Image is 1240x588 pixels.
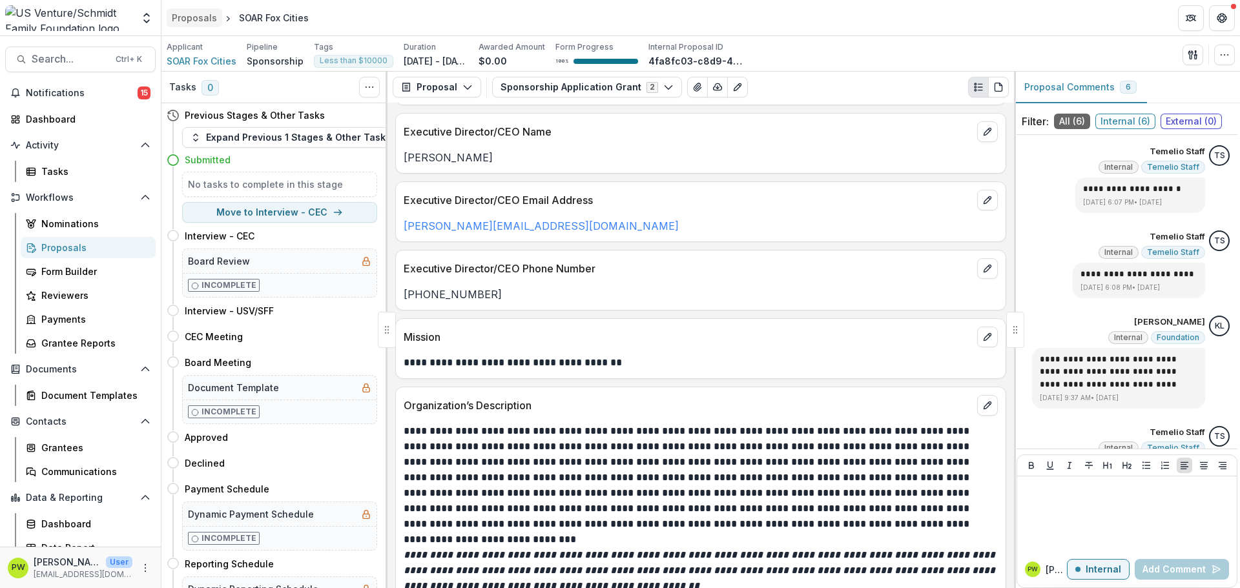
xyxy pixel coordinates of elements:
p: [DATE] 6:07 PM • [DATE] [1083,198,1197,207]
a: Proposals [21,237,156,258]
p: Temelio Staff [1150,426,1205,439]
div: Parker Wolf [1028,566,1038,573]
div: Kara Lendved [1215,322,1224,330]
button: Open Workflows [5,187,156,208]
div: Grantee Reports [41,336,145,350]
h4: Interview - USV/SFF [185,304,274,318]
p: [PERSON_NAME] [34,555,101,569]
p: 4fa8fc03-c8d9-44f6-8c21-c87edbc43963 [648,54,745,68]
div: Proposals [41,241,145,254]
a: Grantees [21,437,156,458]
div: Temelio Staff [1214,152,1225,160]
div: Proposals [172,11,217,25]
p: Awarded Amount [479,41,545,53]
span: Internal [1104,248,1133,257]
button: Sponsorship Application Grant2 [492,77,682,97]
button: View Attached Files [687,77,708,97]
button: Strike [1081,458,1097,473]
img: US Venture/Schmidt Family Foundation logo [5,5,132,31]
div: Communications [41,465,145,478]
p: Form Progress [555,41,614,53]
p: Organization’s Description [404,398,972,413]
span: Contacts [26,416,135,427]
p: Temelio Staff [1150,145,1205,158]
button: Open Data & Reporting [5,487,156,508]
button: Plaintext view [968,77,989,97]
span: Foundation [1157,333,1199,342]
span: Temelio Staff [1147,443,1199,452]
div: Data Report [41,541,145,554]
h4: Interview - CEC [185,229,254,243]
div: Document Templates [41,389,145,402]
button: Partners [1178,5,1204,31]
span: Internal ( 6 ) [1095,114,1155,129]
a: Dashboard [21,513,156,534]
span: Less than $10000 [320,56,387,65]
nav: breadcrumb [167,8,314,27]
p: [DATE] 6:08 PM • [DATE] [1080,283,1198,292]
h4: Submitted [185,153,231,167]
div: Ctrl + K [113,52,145,66]
span: All ( 6 ) [1054,114,1090,129]
p: [PERSON_NAME] [404,150,998,165]
a: Document Templates [21,385,156,406]
p: Incomplete [201,279,256,291]
button: Italicize [1062,458,1077,473]
p: Internal [1086,564,1121,575]
p: Incomplete [201,532,256,544]
h4: Approved [185,431,228,444]
div: Dashboard [26,112,145,126]
button: edit [977,121,998,142]
div: Nominations [41,217,145,230]
span: Internal [1104,443,1133,452]
p: Executive Director/CEO Email Address [404,192,972,208]
a: [PERSON_NAME][EMAIL_ADDRESS][DOMAIN_NAME] [404,219,679,232]
button: Toggle View Cancelled Tasks [359,77,380,97]
p: [PHONE_NUMBER] [404,287,998,302]
button: Proposal [393,77,481,97]
button: edit [977,327,998,347]
button: edit [977,258,998,279]
a: SOAR Fox Cities [167,54,236,68]
p: Duration [404,41,436,53]
p: User [106,556,132,568]
button: Search... [5,46,156,72]
button: PDF view [988,77,1009,97]
p: Incomplete [201,406,256,418]
button: Add Comment [1135,559,1229,580]
div: Parker Wolf [12,563,25,572]
button: Ordered List [1157,458,1173,473]
p: Temelio Staff [1150,230,1205,243]
p: Sponsorship [247,54,304,68]
button: Get Help [1209,5,1235,31]
button: More [138,560,153,576]
p: [PERSON_NAME] [1134,316,1205,329]
button: Open Documents [5,359,156,380]
div: SOAR Fox Cities [239,11,309,25]
div: Dashboard [41,517,145,531]
p: Filter: [1022,114,1049,129]
p: Executive Director/CEO Name [404,124,972,139]
span: Workflows [26,192,135,203]
a: Tasks [21,161,156,182]
button: Move to Interview - CEC [182,202,377,223]
button: Heading 1 [1100,458,1115,473]
div: Form Builder [41,265,145,278]
button: Open Contacts [5,411,156,432]
h4: Declined [185,456,225,470]
h5: Dynamic Payment Schedule [188,507,314,521]
button: Open Activity [5,135,156,156]
a: Payments [21,309,156,330]
p: Pipeline [247,41,278,53]
button: Align Left [1177,458,1192,473]
p: Internal Proposal ID [648,41,723,53]
p: [DATE] 9:37 AM • [DATE] [1040,393,1197,403]
p: [DATE] - [DATE] [404,54,468,68]
button: Expand Previous 1 Stages & Other Tasks [182,127,399,148]
a: Dashboard [5,108,156,130]
div: Reviewers [41,289,145,302]
p: Executive Director/CEO Phone Number [404,261,972,276]
span: Notifications [26,88,138,99]
button: Notifications15 [5,83,156,103]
